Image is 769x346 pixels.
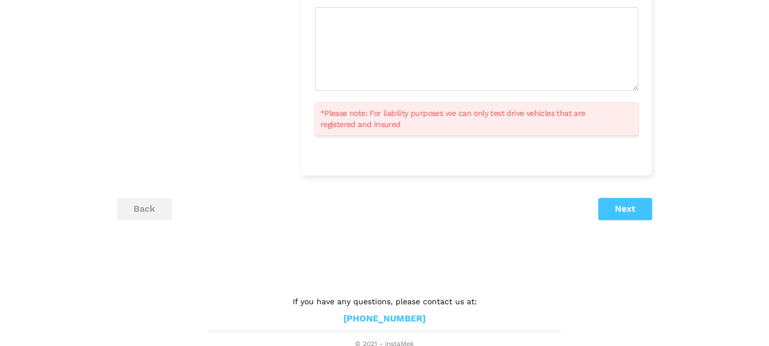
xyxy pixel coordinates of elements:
[598,198,652,220] button: Next
[209,295,560,308] p: If you have any questions, please contact us at:
[343,313,426,325] a: [PHONE_NUMBER]
[321,108,619,130] span: *Please note: For liability purposes we can only test drive vehicles that are registered and insured
[117,198,172,220] button: back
